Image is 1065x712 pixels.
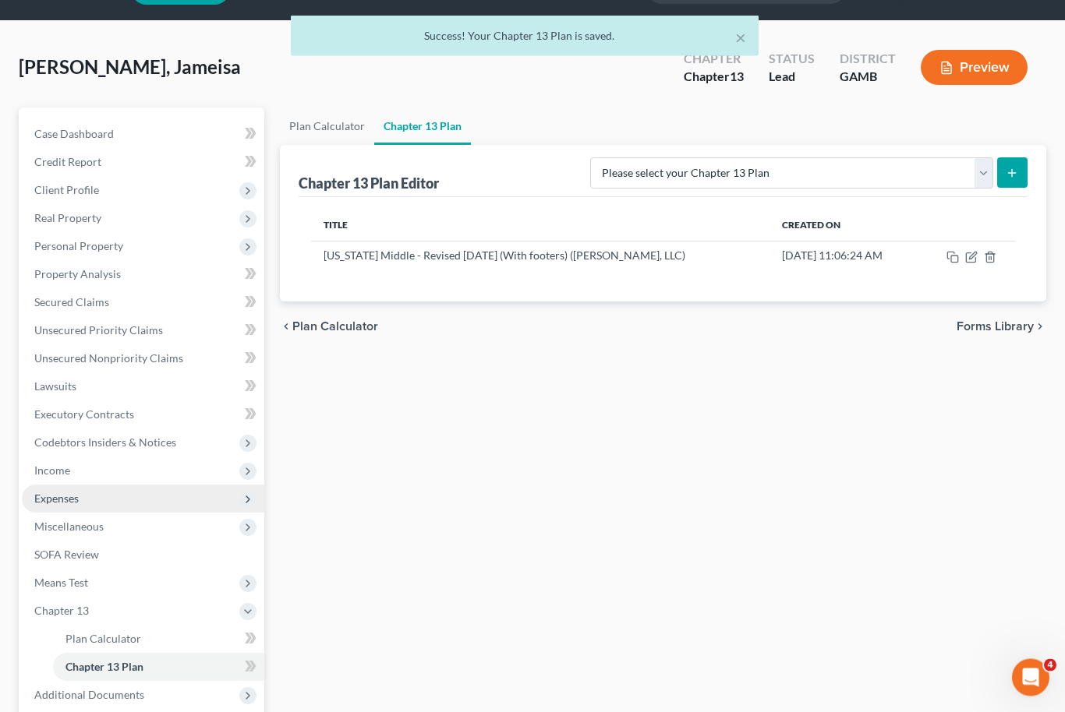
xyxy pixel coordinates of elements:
button: Preview [921,51,1028,86]
span: Miscellaneous [34,520,104,534]
span: Plan Calculator [65,633,141,646]
span: Chapter 13 Plan [65,661,143,674]
a: Lawsuits [22,373,264,401]
span: Chapter 13 [34,604,89,618]
a: Property Analysis [22,261,264,289]
span: Means Test [34,576,88,590]
a: Plan Calculator [53,626,264,654]
div: Chapter 13 Plan Editor [299,174,439,193]
span: Expenses [34,492,79,506]
i: chevron_left [280,321,292,333]
span: Credit Report [34,156,101,169]
a: Plan Calculator [280,108,374,146]
a: Credit Report [22,149,264,177]
a: Unsecured Nonpriority Claims [22,345,264,373]
span: Plan Calculator [292,321,378,333]
span: 4 [1044,659,1056,671]
div: Success! Your Chapter 13 Plan is saved. [303,28,746,44]
span: SOFA Review [34,548,99,562]
i: chevron_right [1034,321,1046,333]
span: Secured Claims [34,296,109,309]
button: chevron_left Plan Calculator [280,321,378,333]
td: [US_STATE] Middle - Revised [DATE] (With footers) ([PERSON_NAME], LLC) [311,241,770,271]
span: Forms Library [957,321,1034,333]
button: × [735,28,746,47]
span: Personal Property [34,240,123,253]
span: Lawsuits [34,380,76,393]
span: Unsecured Priority Claims [34,324,163,337]
span: Case Dashboard [34,128,114,141]
div: Chapter [684,69,744,86]
a: Secured Claims [22,289,264,317]
span: Additional Documents [34,689,144,702]
span: Codebtors Insiders & Notices [34,436,176,449]
div: GAMB [840,69,896,86]
span: Executory Contracts [34,408,134,421]
a: Chapter 13 Plan [53,654,264,682]
button: Forms Library chevron_right [957,321,1046,333]
span: Income [34,464,70,478]
span: Real Property [34,212,101,225]
div: Lead [769,69,815,86]
span: Unsecured Nonpriority Claims [34,352,183,365]
a: Chapter 13 Plan [374,108,471,146]
span: [PERSON_NAME], Jameisa [19,56,241,79]
a: Executory Contracts [22,401,264,429]
iframe: Intercom live chat [1012,659,1049,696]
a: Case Dashboard [22,121,264,149]
span: Property Analysis [34,268,121,281]
td: [DATE] 11:06:24 AM [770,241,918,271]
span: 13 [730,69,744,84]
a: Unsecured Priority Claims [22,317,264,345]
th: Created On [770,210,918,241]
a: SOFA Review [22,541,264,569]
span: Client Profile [34,184,99,197]
th: Title [311,210,770,241]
